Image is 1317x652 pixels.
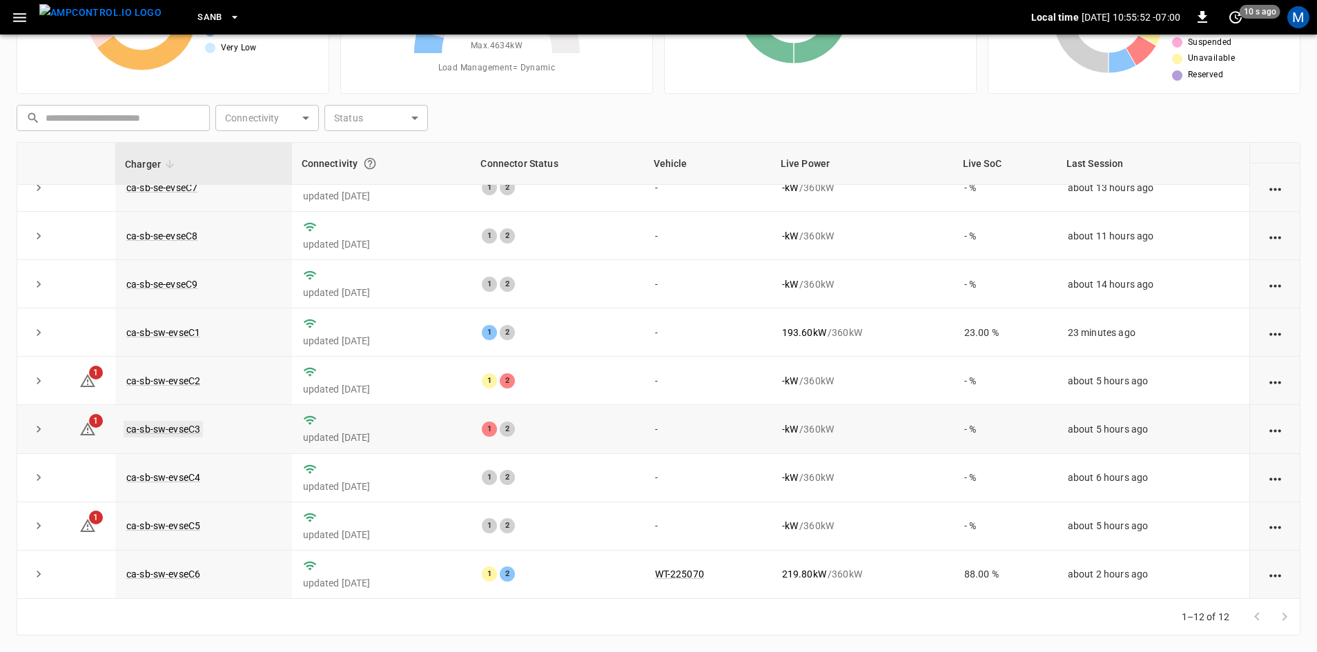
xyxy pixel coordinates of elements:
[28,419,49,439] button: expand row
[782,374,798,388] p: - kW
[644,212,771,260] td: -
[482,566,497,582] div: 1
[1057,143,1249,185] th: Last Session
[644,143,771,185] th: Vehicle
[126,279,197,290] a: ca-sb-se-evseC9
[953,308,1057,357] td: 23.00 %
[482,325,497,340] div: 1
[1240,5,1280,19] span: 10 s ago
[28,371,49,391] button: expand row
[79,520,96,531] a: 1
[303,237,460,251] p: updated [DATE]
[28,177,49,198] button: expand row
[782,519,942,533] div: / 360 kW
[953,143,1057,185] th: Live SoC
[782,471,798,484] p: - kW
[1057,212,1249,260] td: about 11 hours ago
[782,422,942,436] div: / 360 kW
[644,308,771,357] td: -
[482,228,497,244] div: 1
[79,423,96,434] a: 1
[1267,326,1284,339] div: action cell options
[644,357,771,405] td: -
[303,576,460,590] p: updated [DATE]
[482,180,497,195] div: 1
[197,10,222,26] span: SanB
[782,277,942,291] div: / 360 kW
[28,322,49,343] button: expand row
[303,382,460,396] p: updated [DATE]
[1188,68,1223,82] span: Reserved
[28,515,49,536] button: expand row
[782,229,798,243] p: - kW
[953,454,1057,502] td: - %
[782,326,826,339] p: 193.60 kW
[1225,6,1247,28] button: set refresh interval
[500,277,515,292] div: 2
[482,373,497,388] div: 1
[782,567,826,581] p: 219.80 kW
[471,39,523,53] span: Max. 4634 kW
[1057,551,1249,599] td: about 2 hours ago
[500,566,515,582] div: 2
[1267,567,1284,581] div: action cell options
[125,156,179,172] span: Charger
[303,480,460,493] p: updated [DATE]
[1287,6,1309,28] div: profile-icon
[1082,10,1180,24] p: [DATE] 10:55:52 -07:00
[500,180,515,195] div: 2
[782,422,798,436] p: - kW
[1267,181,1284,195] div: action cell options
[782,471,942,484] div: / 360 kW
[471,143,643,185] th: Connector Status
[28,564,49,584] button: expand row
[126,230,197,241] a: ca-sb-se-evseC8
[1267,132,1284,146] div: action cell options
[953,164,1057,212] td: - %
[303,334,460,348] p: updated [DATE]
[782,181,798,195] p: - kW
[126,327,200,338] a: ca-sb-sw-evseC1
[771,143,953,185] th: Live Power
[1057,454,1249,502] td: about 6 hours ago
[303,431,460,444] p: updated [DATE]
[500,518,515,533] div: 2
[89,366,103,379] span: 1
[438,61,556,75] span: Load Management = Dynamic
[1267,229,1284,243] div: action cell options
[500,470,515,485] div: 2
[1031,10,1079,24] p: Local time
[358,151,382,176] button: Connection between the charger and our software.
[953,212,1057,260] td: - %
[782,277,798,291] p: - kW
[953,260,1057,308] td: - %
[782,374,942,388] div: / 360 kW
[500,373,515,388] div: 2
[655,569,704,580] a: WT-225070
[482,470,497,485] div: 1
[644,405,771,453] td: -
[192,4,246,31] button: SanB
[1182,610,1230,624] p: 1–12 of 12
[482,518,497,533] div: 1
[303,189,460,203] p: updated [DATE]
[1057,260,1249,308] td: about 14 hours ago
[302,151,462,176] div: Connectivity
[953,502,1057,551] td: - %
[953,551,1057,599] td: 88.00 %
[482,277,497,292] div: 1
[39,4,162,21] img: ampcontrol.io logo
[1057,164,1249,212] td: about 13 hours ago
[89,414,103,428] span: 1
[89,511,103,524] span: 1
[303,286,460,299] p: updated [DATE]
[644,164,771,212] td: -
[79,375,96,386] a: 1
[782,229,942,243] div: / 360 kW
[500,422,515,437] div: 2
[1057,357,1249,405] td: about 5 hours ago
[221,41,257,55] span: Very Low
[644,502,771,551] td: -
[1267,422,1284,436] div: action cell options
[782,519,798,533] p: - kW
